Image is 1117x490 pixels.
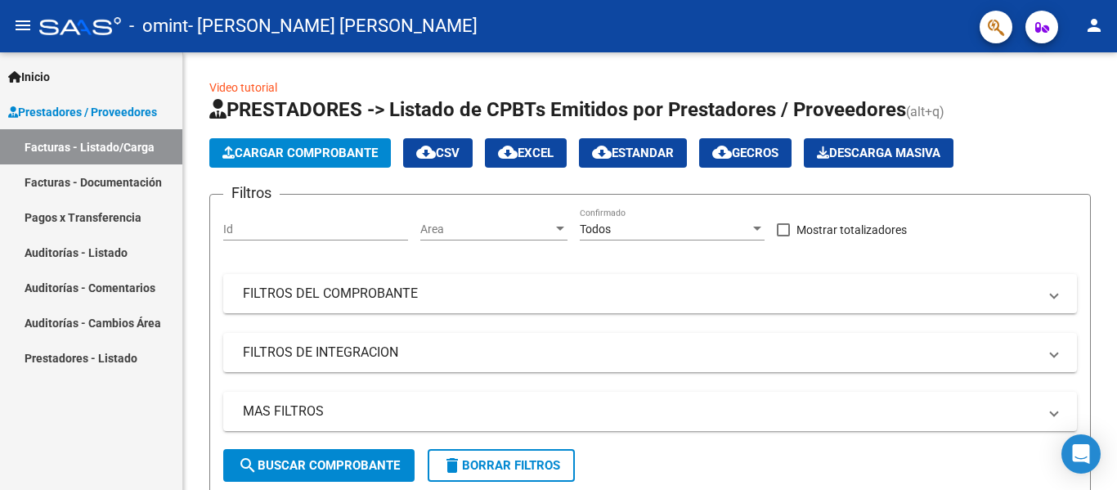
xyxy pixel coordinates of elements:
[238,458,400,473] span: Buscar Comprobante
[804,138,953,168] button: Descarga Masiva
[223,392,1077,431] mat-expansion-panel-header: MAS FILTROS
[498,142,518,162] mat-icon: cloud_download
[699,138,792,168] button: Gecros
[712,142,732,162] mat-icon: cloud_download
[243,402,1038,420] mat-panel-title: MAS FILTROS
[420,223,553,236] span: Area
[209,98,906,121] span: PRESTADORES -> Listado de CPBTs Emitidos por Prestadores / Proveedores
[8,68,50,86] span: Inicio
[223,274,1077,313] mat-expansion-panel-header: FILTROS DEL COMPROBANTE
[416,146,460,160] span: CSV
[906,104,944,119] span: (alt+q)
[712,146,778,160] span: Gecros
[403,138,473,168] button: CSV
[442,458,560,473] span: Borrar Filtros
[1061,434,1101,474] div: Open Intercom Messenger
[223,333,1077,372] mat-expansion-panel-header: FILTROS DE INTEGRACION
[129,8,188,44] span: - omint
[580,223,611,236] span: Todos
[188,8,478,44] span: - [PERSON_NAME] [PERSON_NAME]
[592,146,674,160] span: Estandar
[223,182,280,205] h3: Filtros
[498,146,554,160] span: EXCEL
[222,146,378,160] span: Cargar Comprobante
[238,456,258,475] mat-icon: search
[209,81,277,94] a: Video tutorial
[13,16,33,35] mat-icon: menu
[579,138,687,168] button: Estandar
[209,138,391,168] button: Cargar Comprobante
[1084,16,1104,35] mat-icon: person
[223,449,415,482] button: Buscar Comprobante
[485,138,567,168] button: EXCEL
[8,103,157,121] span: Prestadores / Proveedores
[817,146,940,160] span: Descarga Masiva
[428,449,575,482] button: Borrar Filtros
[243,344,1038,362] mat-panel-title: FILTROS DE INTEGRACION
[592,142,612,162] mat-icon: cloud_download
[804,138,953,168] app-download-masive: Descarga masiva de comprobantes (adjuntos)
[442,456,462,475] mat-icon: delete
[416,142,436,162] mat-icon: cloud_download
[796,220,907,240] span: Mostrar totalizadores
[243,285,1038,303] mat-panel-title: FILTROS DEL COMPROBANTE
